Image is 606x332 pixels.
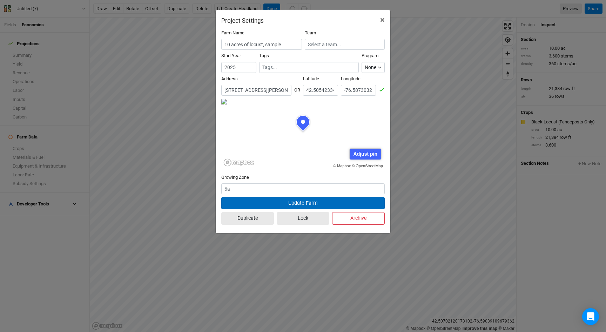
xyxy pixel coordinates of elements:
a: © Mapbox [333,164,351,168]
label: Growing Zone [221,174,249,181]
input: Start Year [221,62,256,73]
input: 6a [221,183,385,194]
input: Project/Farm Name [221,39,302,50]
button: Archive [332,212,385,224]
div: Adjust pin [350,149,381,160]
button: None [362,62,385,73]
h2: Project Settings [221,17,264,24]
label: Farm Name [221,30,244,36]
span: × [380,15,385,25]
input: Address (123 James St...) [221,85,291,96]
a: © OpenStreetMap [352,164,383,168]
button: Update Farm [221,197,385,209]
div: Open Intercom Messenger [582,308,599,325]
label: Address [221,76,238,82]
button: Lock [277,212,329,224]
label: Team [305,30,316,36]
a: Mapbox logo [223,158,254,167]
label: Longitude [341,76,361,82]
label: Latitude [303,76,319,82]
label: Program [362,53,378,59]
input: Longitude [341,85,376,96]
input: Tags... [262,64,356,71]
label: Start Year [221,53,241,59]
input: Select a team... [305,39,385,50]
div: None [365,64,376,71]
button: Close [375,10,390,30]
div: OR [294,81,300,93]
label: Tags [259,53,269,59]
button: Duplicate [221,212,274,224]
input: Latitude [303,85,338,96]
